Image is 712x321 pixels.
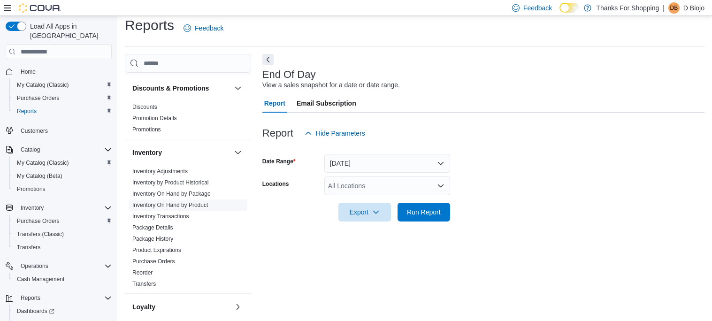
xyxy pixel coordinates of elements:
[262,80,400,90] div: View a sales snapshot for a date or date range.
[316,129,365,138] span: Hide Parameters
[9,214,115,228] button: Purchase Orders
[17,185,46,193] span: Promotions
[17,307,54,315] span: Dashboards
[683,2,704,14] p: D Biojo
[2,65,115,78] button: Home
[132,84,230,93] button: Discounts & Promotions
[17,202,112,214] span: Inventory
[2,123,115,137] button: Customers
[17,124,112,136] span: Customers
[670,2,678,14] span: DB
[13,106,40,117] a: Reports
[9,105,115,118] button: Reports
[17,202,47,214] button: Inventory
[13,79,112,91] span: My Catalog (Classic)
[132,126,161,133] a: Promotions
[13,215,112,227] span: Purchase Orders
[17,66,39,77] a: Home
[17,66,112,77] span: Home
[26,22,112,40] span: Load All Apps in [GEOGRAPHIC_DATA]
[9,156,115,169] button: My Catalog (Classic)
[132,246,181,254] span: Product Expirations
[132,179,209,186] a: Inventory by Product Historical
[13,274,68,285] a: Cash Management
[21,294,40,302] span: Reports
[13,242,44,253] a: Transfers
[232,301,244,313] button: Loyalty
[9,169,115,183] button: My Catalog (Beta)
[663,2,665,14] p: |
[13,170,112,182] span: My Catalog (Beta)
[132,104,157,110] a: Discounts
[13,92,63,104] a: Purchase Orders
[132,224,173,231] a: Package Details
[324,154,450,173] button: [DATE]
[344,203,385,222] span: Export
[132,235,173,243] span: Package History
[13,306,58,317] a: Dashboards
[262,128,293,139] h3: Report
[132,302,230,312] button: Loyalty
[232,147,244,158] button: Inventory
[9,183,115,196] button: Promotions
[13,183,112,195] span: Promotions
[132,148,230,157] button: Inventory
[262,54,274,65] button: Next
[17,107,37,115] span: Reports
[17,292,112,304] span: Reports
[13,229,68,240] a: Transfers (Classic)
[132,269,153,276] a: Reorder
[264,94,285,113] span: Report
[9,92,115,105] button: Purchase Orders
[301,124,369,143] button: Hide Parameters
[132,148,162,157] h3: Inventory
[132,202,208,208] a: Inventory On Hand by Product
[668,2,680,14] div: D Biojo
[17,125,52,137] a: Customers
[13,229,112,240] span: Transfers (Classic)
[9,241,115,254] button: Transfers
[17,217,60,225] span: Purchase Orders
[17,292,44,304] button: Reports
[21,262,48,270] span: Operations
[2,201,115,214] button: Inventory
[21,204,44,212] span: Inventory
[180,19,227,38] a: Feedback
[21,68,36,76] span: Home
[17,81,69,89] span: My Catalog (Classic)
[13,106,112,117] span: Reports
[17,144,44,155] button: Catalog
[132,168,188,175] a: Inventory Adjustments
[125,16,174,35] h1: Reports
[9,273,115,286] button: Cash Management
[17,172,62,180] span: My Catalog (Beta)
[262,180,289,188] label: Locations
[13,242,112,253] span: Transfers
[195,23,223,33] span: Feedback
[437,182,444,190] button: Open list of options
[17,159,69,167] span: My Catalog (Classic)
[132,115,177,122] a: Promotion Details
[13,157,112,168] span: My Catalog (Classic)
[13,215,63,227] a: Purchase Orders
[2,143,115,156] button: Catalog
[132,213,189,220] a: Inventory Transactions
[2,260,115,273] button: Operations
[17,260,112,272] span: Operations
[338,203,391,222] button: Export
[17,94,60,102] span: Purchase Orders
[9,305,115,318] a: Dashboards
[13,170,66,182] a: My Catalog (Beta)
[132,258,175,265] a: Purchase Orders
[9,78,115,92] button: My Catalog (Classic)
[13,92,112,104] span: Purchase Orders
[132,201,208,209] span: Inventory On Hand by Product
